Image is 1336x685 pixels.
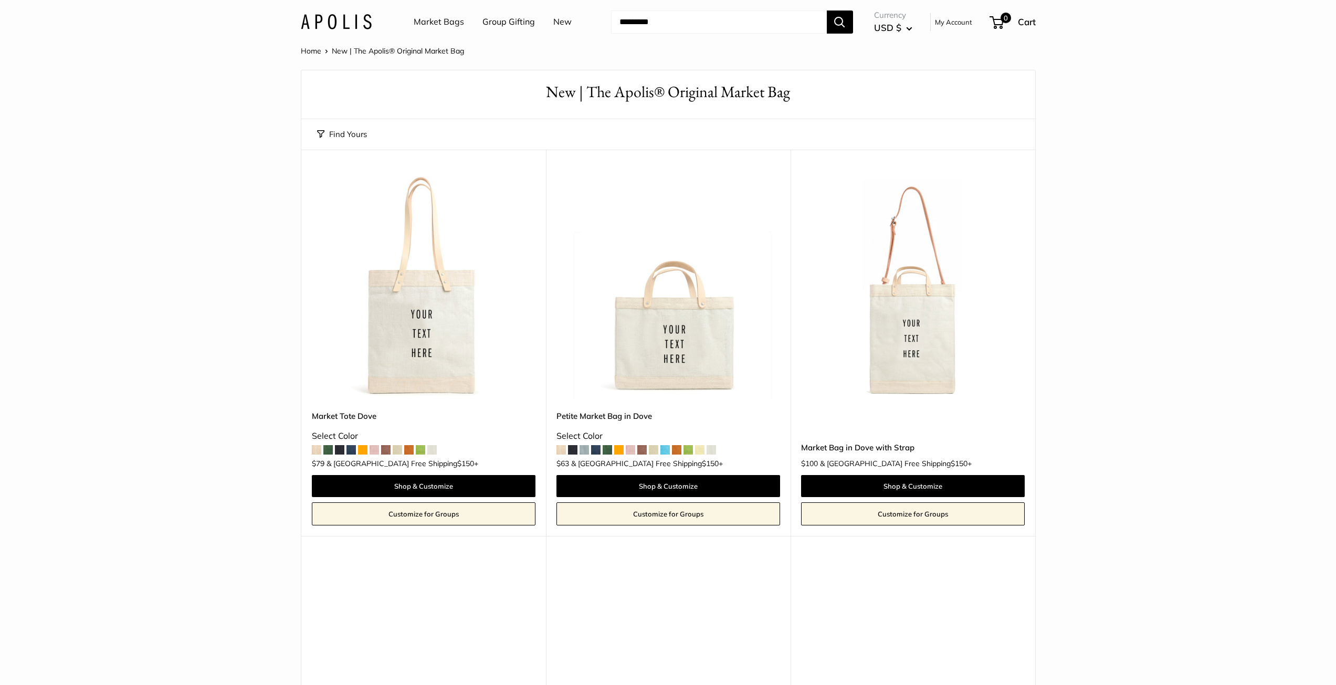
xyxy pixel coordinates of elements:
[556,176,780,399] img: Petite Market Bag in Dove
[327,460,478,467] span: & [GEOGRAPHIC_DATA] Free Shipping +
[301,44,464,58] nav: Breadcrumb
[556,475,780,497] a: Shop & Customize
[874,8,912,23] span: Currency
[312,410,535,422] a: Market Tote Dove
[820,460,972,467] span: & [GEOGRAPHIC_DATA] Free Shipping +
[317,127,367,142] button: Find Yours
[317,81,1019,103] h1: New | The Apolis® Original Market Bag
[571,460,723,467] span: & [GEOGRAPHIC_DATA] Free Shipping +
[556,502,780,525] a: Customize for Groups
[801,441,1025,454] a: Market Bag in Dove with Strap
[332,46,464,56] span: New | The Apolis® Original Market Bag
[312,459,324,468] span: $79
[312,176,535,399] a: Market Tote DoveMarket Tote Dove
[301,14,372,29] img: Apolis
[556,176,780,399] a: Petite Market Bag in DovePetite Market Bag in Dove
[312,428,535,444] div: Select Color
[801,176,1025,399] a: Market Bag in Dove with StrapMarket Bag in Dove with Strap
[1018,16,1036,27] span: Cart
[991,14,1036,30] a: 0 Cart
[801,475,1025,497] a: Shop & Customize
[611,10,827,34] input: Search...
[556,459,569,468] span: $63
[553,14,572,30] a: New
[312,502,535,525] a: Customize for Groups
[482,14,535,30] a: Group Gifting
[801,176,1025,399] img: Market Bag in Dove with Strap
[827,10,853,34] button: Search
[414,14,464,30] a: Market Bags
[951,459,967,468] span: $150
[556,410,780,422] a: Petite Market Bag in Dove
[312,176,535,399] img: Market Tote Dove
[801,459,818,468] span: $100
[457,459,474,468] span: $150
[874,22,901,33] span: USD $
[1000,13,1011,23] span: 0
[935,16,972,28] a: My Account
[801,502,1025,525] a: Customize for Groups
[312,475,535,497] a: Shop & Customize
[702,459,719,468] span: $150
[874,19,912,36] button: USD $
[301,46,321,56] a: Home
[556,428,780,444] div: Select Color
